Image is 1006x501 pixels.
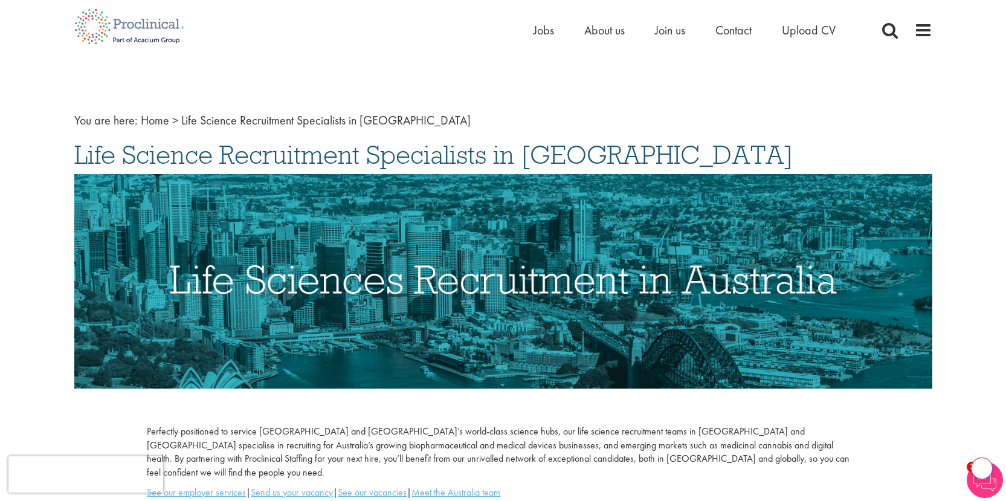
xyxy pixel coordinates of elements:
a: Join us [655,22,685,38]
img: Chatbot [967,462,1003,498]
p: | | | [147,486,859,500]
a: Jobs [534,22,554,38]
a: About us [584,22,625,38]
span: Life Science Recruitment Specialists in [GEOGRAPHIC_DATA] [74,138,793,171]
span: Life Science Recruitment Specialists in [GEOGRAPHIC_DATA] [181,112,471,128]
span: > [172,112,178,128]
a: Send us your vacancy [251,486,333,499]
a: Meet the Australia team [411,486,500,499]
a: Contact [715,22,752,38]
a: See our vacancies [338,486,407,499]
p: Perfectly positioned to service [GEOGRAPHIC_DATA] and [GEOGRAPHIC_DATA]’s world-class science hub... [147,425,859,480]
iframe: reCAPTCHA [8,456,163,493]
span: You are here: [74,112,138,128]
a: See our employer services [147,486,246,499]
img: Life Sciences Recruitment in Australia [74,174,932,389]
a: breadcrumb link [141,112,169,128]
span: 1 [967,462,977,472]
a: Upload CV [782,22,836,38]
